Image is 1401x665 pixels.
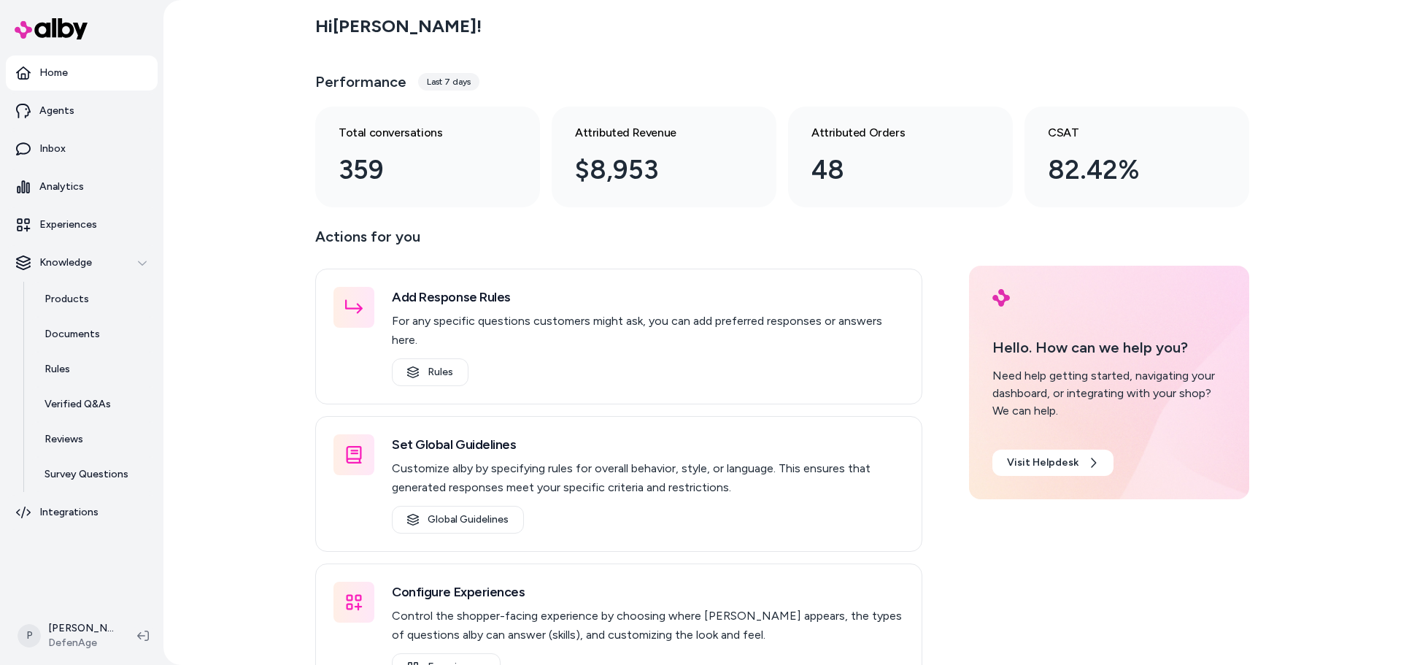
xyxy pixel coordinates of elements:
[6,93,158,128] a: Agents
[811,150,966,190] div: 48
[392,459,904,497] p: Customize alby by specifying rules for overall behavior, style, or language. This ensures that ge...
[39,66,68,80] p: Home
[30,422,158,457] a: Reviews
[39,180,84,194] p: Analytics
[992,367,1226,420] div: Need help getting started, navigating your dashboard, or integrating with your shop? We can help.
[552,107,776,207] a: Attributed Revenue $8,953
[392,582,904,602] h3: Configure Experiences
[39,104,74,118] p: Agents
[315,107,540,207] a: Total conversations 359
[6,207,158,242] a: Experiences
[6,169,158,204] a: Analytics
[1048,124,1203,142] h3: CSAT
[6,495,158,530] a: Integrations
[45,397,111,412] p: Verified Q&As
[992,450,1114,476] a: Visit Helpdesk
[30,457,158,492] a: Survey Questions
[9,612,126,659] button: P[PERSON_NAME]DefenAge
[48,636,114,650] span: DefenAge
[30,282,158,317] a: Products
[6,131,158,166] a: Inbox
[45,327,100,342] p: Documents
[48,621,114,636] p: [PERSON_NAME]
[992,289,1010,307] img: alby Logo
[315,72,406,92] h3: Performance
[392,434,904,455] h3: Set Global Guidelines
[339,150,493,190] div: 359
[575,150,730,190] div: $8,953
[1024,107,1249,207] a: CSAT 82.42%
[992,337,1226,358] p: Hello. How can we help you?
[392,312,904,350] p: For any specific questions customers might ask, you can add preferred responses or answers here.
[45,292,89,307] p: Products
[315,15,482,37] h2: Hi [PERSON_NAME] !
[39,218,97,232] p: Experiences
[6,245,158,280] button: Knowledge
[788,107,1013,207] a: Attributed Orders 48
[39,255,92,270] p: Knowledge
[45,362,70,377] p: Rules
[811,124,966,142] h3: Attributed Orders
[392,506,524,534] a: Global Guidelines
[1048,150,1203,190] div: 82.42%
[392,607,904,645] p: Control the shopper-facing experience by choosing where [PERSON_NAME] appears, the types of quest...
[45,467,128,482] p: Survey Questions
[315,225,922,260] p: Actions for you
[418,73,479,91] div: Last 7 days
[18,624,41,647] span: P
[30,317,158,352] a: Documents
[392,358,468,386] a: Rules
[30,387,158,422] a: Verified Q&As
[6,55,158,91] a: Home
[39,505,99,520] p: Integrations
[15,18,88,39] img: alby Logo
[575,124,730,142] h3: Attributed Revenue
[30,352,158,387] a: Rules
[45,432,83,447] p: Reviews
[39,142,66,156] p: Inbox
[339,124,493,142] h3: Total conversations
[392,287,904,307] h3: Add Response Rules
